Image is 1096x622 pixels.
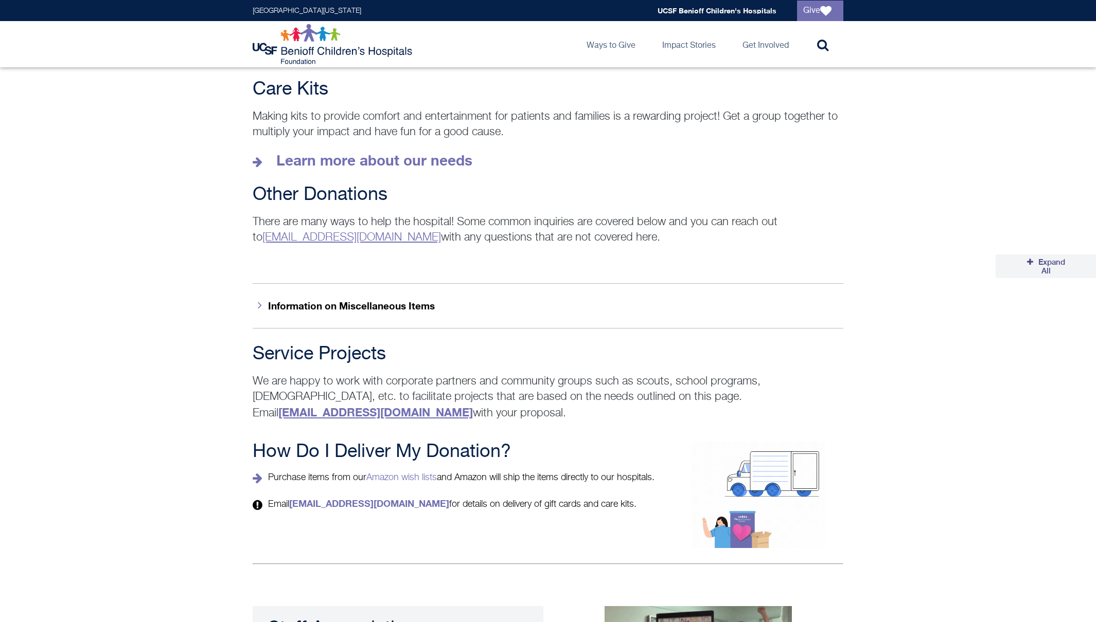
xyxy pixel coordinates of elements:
a: Amazon wish lists [366,473,437,482]
h2: How Do I Deliver My Donation? [253,442,663,462]
a: UCSF Benioff Children's Hospitals [658,6,776,15]
a: donategoods.BCH@ucsf.edu [262,232,441,243]
p: There are many ways to help the hospital! Some common inquiries are covered below and you can rea... [253,214,843,245]
a: [EMAIL_ADDRESS][DOMAIN_NAME] [278,408,473,419]
strong: [EMAIL_ADDRESS][DOMAIN_NAME] [278,406,473,419]
a: Give [797,1,843,21]
p: Email for details on delivery of gift cards and care kits. [253,497,663,511]
img: Logo for UCSF Benioff Children's Hospitals Foundation [253,24,415,65]
a: Get Involved [734,21,797,67]
button: Information on Miscellaneous Items [253,283,843,328]
strong: Learn more about our needs [276,152,472,169]
p: Making kits to provide comfort and entertainment for patients and families is a rewarding project... [253,109,843,140]
a: [GEOGRAPHIC_DATA][US_STATE] [253,7,361,14]
a: Impact Stories [654,21,724,67]
h2: Other Donations [253,185,843,205]
a: [EMAIL_ADDRESS][DOMAIN_NAME] [289,498,449,509]
a: Learn more about our needs [253,154,472,169]
a: Ways to Give [578,21,644,67]
button: Collapse All Accordions [996,254,1096,278]
h2: Service Projects [253,344,843,364]
img: How do I deliver my donations? [692,442,825,548]
p: We are happy to work with corporate partners and community groups such as scouts, school programs... [253,374,843,421]
span: Expand All [1038,258,1065,275]
h2: Care Kits [253,79,843,100]
p: Purchase items from our and Amazon will ship the items directly to our hospitals. [253,471,663,484]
